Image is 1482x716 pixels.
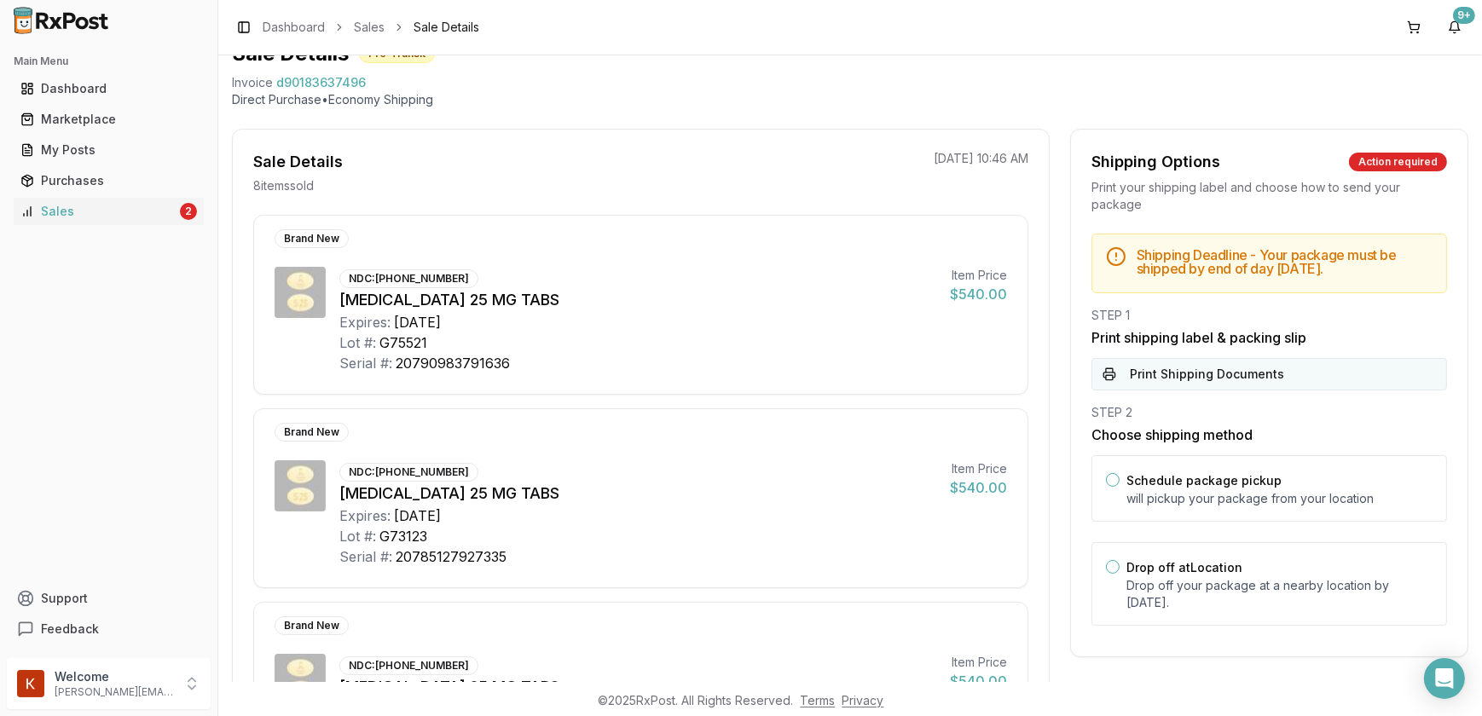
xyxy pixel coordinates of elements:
[1091,424,1447,445] h3: Choose shipping method
[339,505,391,526] div: Expires:
[7,198,211,225] button: Sales2
[263,19,325,36] a: Dashboard
[14,73,204,104] a: Dashboard
[1424,658,1465,699] div: Open Intercom Messenger
[354,19,385,36] a: Sales
[1441,14,1468,41] button: 9+
[339,288,936,312] div: [MEDICAL_DATA] 25 MG TABS
[7,167,211,194] button: Purchases
[1453,7,1475,24] div: 9+
[275,460,326,511] img: Jardiance 25 MG TABS
[1091,307,1447,324] div: STEP 1
[1091,150,1220,174] div: Shipping Options
[842,693,884,707] a: Privacy
[275,654,326,705] img: Jardiance 25 MG TABS
[276,74,366,91] span: d90183637496
[20,203,177,220] div: Sales
[950,284,1007,304] div: $540.00
[1126,577,1433,611] p: Drop off your package at a nearby location by [DATE] .
[396,353,510,373] div: 20790983791636
[253,150,343,174] div: Sale Details
[339,675,936,699] div: [MEDICAL_DATA] 25 MG TABS
[7,136,211,164] button: My Posts
[7,614,211,644] button: Feedback
[394,312,441,332] div: [DATE]
[339,482,936,505] div: [MEDICAL_DATA] 25 MG TABS
[14,104,204,135] a: Marketplace
[339,269,478,288] div: NDC: [PHONE_NUMBER]
[339,656,478,675] div: NDC: [PHONE_NUMBER]
[14,196,204,227] a: Sales2
[1137,248,1433,275] h5: Shipping Deadline - Your package must be shipped by end of day [DATE] .
[14,165,204,196] a: Purchases
[396,546,507,567] div: 20785127927335
[20,141,197,159] div: My Posts
[950,671,1007,691] div: $540.00
[41,621,99,638] span: Feedback
[339,332,376,353] div: Lot #:
[7,583,211,614] button: Support
[275,423,349,442] div: Brand New
[253,177,314,194] p: 8 item s sold
[17,670,44,697] img: User avatar
[1126,490,1433,507] p: will pickup your package from your location
[339,312,391,332] div: Expires:
[263,19,479,36] nav: breadcrumb
[275,267,326,318] img: Jardiance 25 MG TABS
[1091,179,1447,213] div: Print your shipping label and choose how to send your package
[7,75,211,102] button: Dashboard
[1126,560,1242,575] label: Drop off at Location
[20,111,197,128] div: Marketplace
[950,654,1007,671] div: Item Price
[1091,327,1447,348] h3: Print shipping label & packing slip
[55,685,173,699] p: [PERSON_NAME][EMAIL_ADDRESS][DOMAIN_NAME]
[1349,153,1447,171] div: Action required
[801,693,836,707] a: Terms
[232,91,1468,108] p: Direct Purchase • Economy Shipping
[232,74,273,91] div: Invoice
[379,526,427,546] div: G73123
[275,229,349,248] div: Brand New
[339,353,392,373] div: Serial #:
[14,55,204,68] h2: Main Menu
[1091,358,1447,390] button: Print Shipping Documents
[7,106,211,133] button: Marketplace
[950,460,1007,477] div: Item Price
[20,80,197,97] div: Dashboard
[275,616,349,635] div: Brand New
[7,7,116,34] img: RxPost Logo
[339,526,376,546] div: Lot #:
[339,546,392,567] div: Serial #:
[379,332,427,353] div: G75521
[14,135,204,165] a: My Posts
[339,463,478,482] div: NDC: [PHONE_NUMBER]
[1091,404,1447,421] div: STEP 2
[55,668,173,685] p: Welcome
[950,477,1007,498] div: $540.00
[934,150,1028,167] p: [DATE] 10:46 AM
[950,267,1007,284] div: Item Price
[180,203,197,220] div: 2
[20,172,197,189] div: Purchases
[1126,473,1282,488] label: Schedule package pickup
[394,505,441,526] div: [DATE]
[414,19,479,36] span: Sale Details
